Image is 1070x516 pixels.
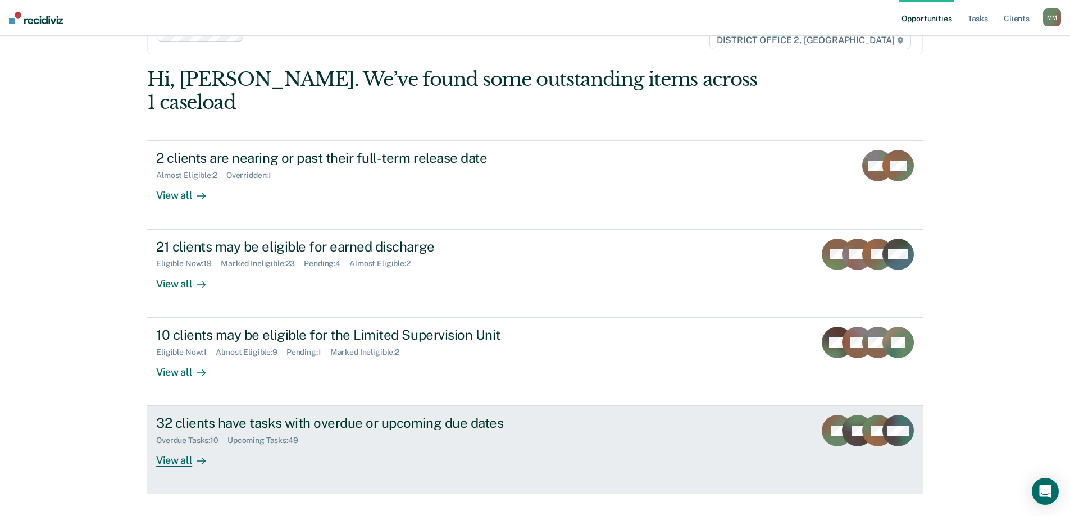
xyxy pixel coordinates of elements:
[221,259,304,268] div: Marked Ineligible : 23
[1043,8,1061,26] div: M M
[709,31,911,49] span: DISTRICT OFFICE 2, [GEOGRAPHIC_DATA]
[1043,8,1061,26] button: MM
[349,259,420,268] div: Almost Eligible : 2
[156,445,219,467] div: View all
[147,318,923,406] a: 10 clients may be eligible for the Limited Supervision UnitEligible Now:1Almost Eligible:9Pending...
[156,268,219,290] div: View all
[1032,478,1059,505] div: Open Intercom Messenger
[156,348,216,357] div: Eligible Now : 1
[156,171,226,180] div: Almost Eligible : 2
[147,406,923,494] a: 32 clients have tasks with overdue or upcoming due datesOverdue Tasks:10Upcoming Tasks:49View all
[304,259,349,268] div: Pending : 4
[147,140,923,229] a: 2 clients are nearing or past their full-term release dateAlmost Eligible:2Overridden:1View all
[330,348,408,357] div: Marked Ineligible : 2
[156,436,227,445] div: Overdue Tasks : 10
[156,327,550,343] div: 10 clients may be eligible for the Limited Supervision Unit
[216,348,286,357] div: Almost Eligible : 9
[147,230,923,318] a: 21 clients may be eligible for earned dischargeEligible Now:19Marked Ineligible:23Pending:4Almost...
[156,180,219,202] div: View all
[156,415,550,431] div: 32 clients have tasks with overdue or upcoming due dates
[147,68,768,114] div: Hi, [PERSON_NAME]. We’ve found some outstanding items across 1 caseload
[286,348,330,357] div: Pending : 1
[156,357,219,378] div: View all
[156,259,221,268] div: Eligible Now : 19
[156,239,550,255] div: 21 clients may be eligible for earned discharge
[227,436,307,445] div: Upcoming Tasks : 49
[156,150,550,166] div: 2 clients are nearing or past their full-term release date
[9,12,63,24] img: Recidiviz
[226,171,280,180] div: Overridden : 1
